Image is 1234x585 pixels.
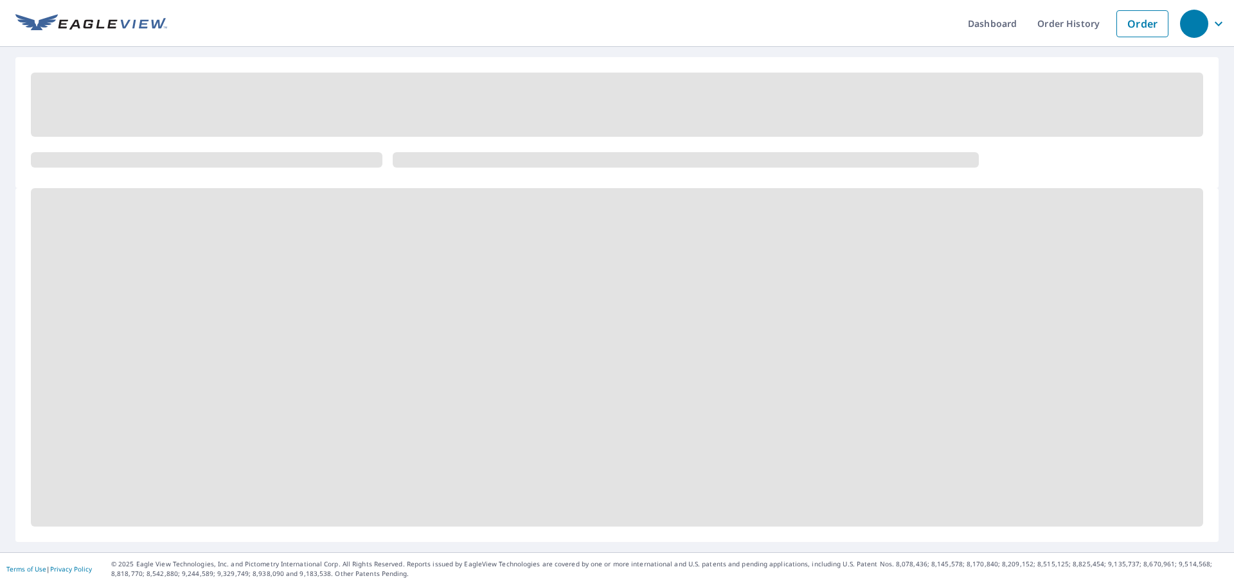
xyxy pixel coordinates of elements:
[6,564,46,573] a: Terms of Use
[1116,10,1168,37] a: Order
[15,14,167,33] img: EV Logo
[50,564,92,573] a: Privacy Policy
[111,559,1228,579] p: © 2025 Eagle View Technologies, Inc. and Pictometry International Corp. All Rights Reserved. Repo...
[6,565,92,573] p: |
